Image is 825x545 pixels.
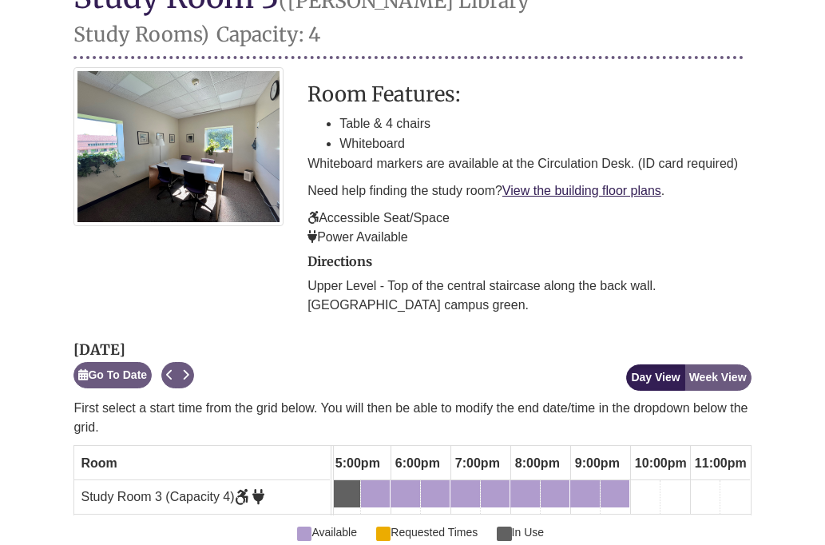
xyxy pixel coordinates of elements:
[481,480,510,507] a: 7:30pm Wednesday, October 15, 2025 - Study Room 3 - Available
[339,113,751,134] li: Table & 4 chairs
[331,450,384,477] span: 5:00pm
[361,480,390,507] a: 5:30pm Wednesday, October 15, 2025 - Study Room 3 - Available
[216,22,320,47] small: Capacity: 4
[391,480,420,507] a: 6:00pm Wednesday, October 15, 2025 - Study Room 3 - Available
[684,364,752,391] button: Week View
[339,133,751,154] li: Whiteboard
[73,67,284,227] img: Study Room 3
[421,480,450,507] a: 6:30pm Wednesday, October 15, 2025 - Study Room 3 - Available
[450,480,480,507] a: 7:00pm Wednesday, October 15, 2025 - Study Room 3 - Available
[626,364,684,391] button: Day View
[177,362,194,388] button: Next
[511,450,564,477] span: 8:00pm
[73,362,152,388] button: Go To Date
[391,450,444,477] span: 6:00pm
[81,456,117,470] span: Room
[73,399,751,437] p: First select a start time from the grid below. You will then be able to modify the end date/time ...
[307,181,751,201] p: Need help finding the study room? .
[691,450,751,477] span: 11:00pm
[541,480,569,507] a: 8:30pm Wednesday, October 15, 2025 - Study Room 3 - Available
[570,480,600,507] a: 9:00pm Wednesday, October 15, 2025 - Study Room 3 - Available
[601,480,629,507] a: 9:30pm Wednesday, October 15, 2025 - Study Room 3 - Available
[73,342,194,358] h2: [DATE]
[502,184,661,197] a: View the building floor plans
[307,154,751,173] p: Whiteboard markers are available at the Circulation Desk. (ID card required)
[307,255,751,316] div: directions
[376,523,478,541] span: Requested Times
[571,450,624,477] span: 9:00pm
[161,362,178,388] button: Previous
[307,276,751,315] p: Upper Level - Top of the central staircase along the back wall. [GEOGRAPHIC_DATA] campus green.
[307,83,751,247] div: description
[81,490,264,503] span: Study Room 3 (Capacity 4)
[510,480,540,507] a: 8:00pm Wednesday, October 15, 2025 - Study Room 3 - Available
[297,523,357,541] span: Available
[451,450,504,477] span: 7:00pm
[307,209,751,247] p: Accessible Seat/Space Power Available
[631,450,691,477] span: 10:00pm
[331,480,360,507] a: 5:00pm Wednesday, October 15, 2025 - Study Room 3 - In Use
[497,523,544,541] span: In Use
[307,255,751,269] h2: Directions
[307,83,751,105] h3: Room Features:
